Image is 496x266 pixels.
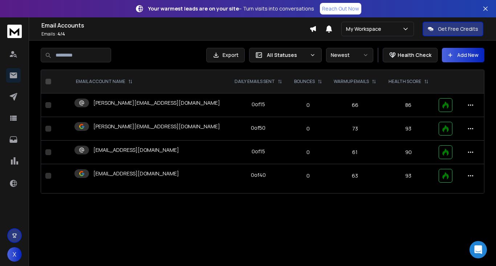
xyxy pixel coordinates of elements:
td: 66 [328,93,382,117]
p: HEALTH SCORE [389,79,421,84]
button: Health Check [383,48,438,62]
strong: Your warmest leads are on your site [148,5,239,12]
div: 0 of 40 [251,171,266,179]
p: Health Check [398,51,431,59]
td: 63 [328,164,382,188]
td: 90 [382,141,434,164]
button: Export [206,48,245,62]
p: All Statuses [267,51,307,59]
p: 0 [292,172,324,179]
p: My Workspace [346,25,384,33]
td: 93 [382,164,434,188]
td: 73 [328,117,382,141]
button: Get Free Credits [423,22,483,36]
p: 0 [292,101,324,109]
p: WARMUP EMAILS [334,79,369,84]
p: [PERSON_NAME][EMAIL_ADDRESS][DOMAIN_NAME] [93,99,220,107]
button: Newest [326,48,373,62]
td: 93 [382,117,434,141]
p: Emails : [41,31,309,37]
p: 0 [292,125,324,132]
p: [EMAIL_ADDRESS][DOMAIN_NAME] [93,170,179,177]
button: X [7,247,22,262]
div: 0 of 50 [251,124,265,132]
span: 4 / 4 [57,31,65,37]
td: 86 [382,93,434,117]
p: – Turn visits into conversations [148,5,314,12]
p: 0 [292,149,324,156]
div: Open Intercom Messenger [469,241,487,258]
p: Reach Out Now [322,5,359,12]
p: [EMAIL_ADDRESS][DOMAIN_NAME] [93,146,179,154]
img: logo [7,25,22,38]
p: Get Free Credits [438,25,478,33]
div: 0 of 15 [252,148,265,155]
button: Add New [442,48,484,62]
p: [PERSON_NAME][EMAIL_ADDRESS][DOMAIN_NAME] [93,123,220,130]
h1: Email Accounts [41,21,309,30]
td: 61 [328,141,382,164]
p: BOUNCES [294,79,315,84]
a: Reach Out Now [320,3,361,14]
div: EMAIL ACCOUNT NAME [76,79,133,84]
p: DAILY EMAILS SENT [235,79,275,84]
div: 0 of 15 [252,101,265,108]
